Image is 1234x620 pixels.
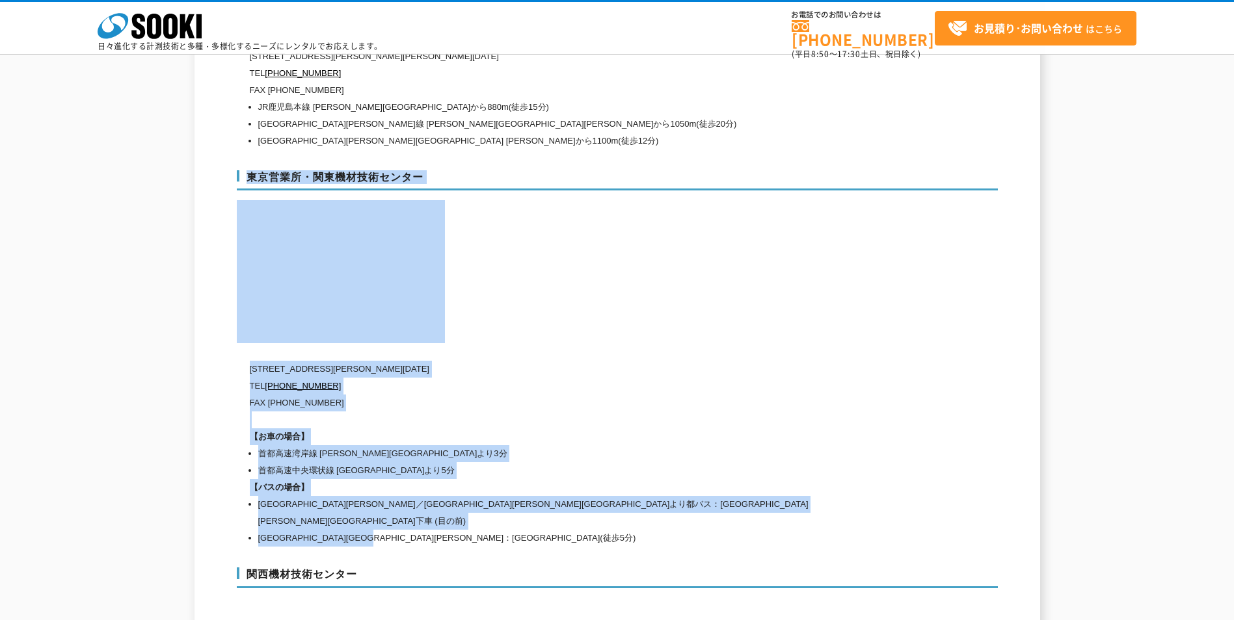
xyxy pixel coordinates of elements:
strong: お見積り･お問い合わせ [974,20,1083,36]
h1: 【お車の場合】 [250,428,874,445]
p: 日々進化する計測技術と多種・多様化するニーズにレンタルでお応えします。 [98,42,382,50]
a: [PHONE_NUMBER] [792,20,935,47]
li: 首都高速中央環状線 [GEOGRAPHIC_DATA]より5分 [258,462,874,479]
h3: 関西機材技術センター [237,567,998,588]
li: JR鹿児島本線 [PERSON_NAME][GEOGRAPHIC_DATA]から880m(徒歩15分) [258,99,874,116]
span: お電話でのお問い合わせは [792,11,935,19]
span: (平日 ～ 土日、祝日除く) [792,48,920,60]
a: [PHONE_NUMBER] [265,381,341,391]
p: [STREET_ADDRESS][PERSON_NAME][DATE] [250,361,874,378]
h1: 【バスの場合】 [250,479,874,496]
li: [GEOGRAPHIC_DATA][PERSON_NAME]／[GEOGRAPHIC_DATA][PERSON_NAME][GEOGRAPHIC_DATA]より都バス：[GEOGRAPHIC_D... [258,496,874,530]
span: 17:30 [837,48,861,60]
span: 8:50 [811,48,829,60]
p: TEL [250,65,874,82]
a: [PHONE_NUMBER] [265,68,341,78]
a: お見積り･お問い合わせはこちら [935,11,1136,45]
p: FAX [PHONE_NUMBER] [250,82,874,99]
li: [GEOGRAPHIC_DATA][PERSON_NAME][GEOGRAPHIC_DATA] [PERSON_NAME]から1100m(徒歩12分) [258,133,874,149]
h3: 東京営業所・関東機材技術センター [237,170,998,191]
p: TEL [250,378,874,394]
li: [GEOGRAPHIC_DATA][PERSON_NAME]線 [PERSON_NAME][GEOGRAPHIC_DATA][PERSON_NAME]から1050m(徒歩20分) [258,116,874,133]
li: [GEOGRAPHIC_DATA][GEOGRAPHIC_DATA][PERSON_NAME]：[GEOGRAPHIC_DATA](徒歩5分) [258,530,874,547]
li: 首都高速湾岸線 [PERSON_NAME][GEOGRAPHIC_DATA]より3分 [258,445,874,462]
span: はこちら [948,19,1122,38]
p: FAX [PHONE_NUMBER] [250,394,874,411]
